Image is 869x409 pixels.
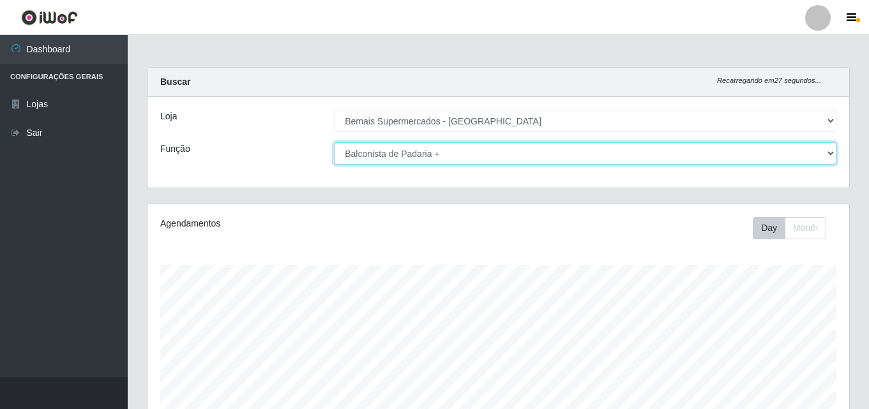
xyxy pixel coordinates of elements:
[753,217,785,239] button: Day
[160,142,190,156] label: Função
[753,217,836,239] div: Toolbar with button groups
[21,10,78,26] img: CoreUI Logo
[785,217,826,239] button: Month
[753,217,826,239] div: First group
[160,77,190,87] strong: Buscar
[160,217,431,230] div: Agendamentos
[160,110,177,123] label: Loja
[717,77,821,84] i: Recarregando em 27 segundos...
